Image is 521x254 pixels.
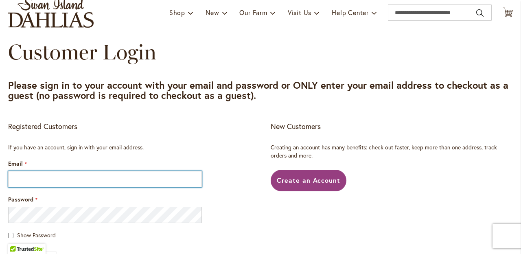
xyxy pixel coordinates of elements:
[271,121,321,131] strong: New Customers
[288,8,311,17] span: Visit Us
[271,143,513,160] p: Creating an account has many benefits: check out faster, keep more than one address, track orders...
[8,79,508,102] strong: Please sign in to your account with your email and password or ONLY enter your email address to c...
[8,39,156,65] span: Customer Login
[239,8,267,17] span: Our Farm
[17,231,56,239] span: Show Password
[8,121,77,131] strong: Registered Customers
[271,170,347,191] a: Create an Account
[8,195,33,203] span: Password
[277,176,341,184] span: Create an Account
[332,8,369,17] span: Help Center
[6,225,29,248] iframe: Launch Accessibility Center
[8,160,23,167] span: Email
[206,8,219,17] span: New
[169,8,185,17] span: Shop
[8,143,250,151] div: If you have an account, sign in with your email address.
